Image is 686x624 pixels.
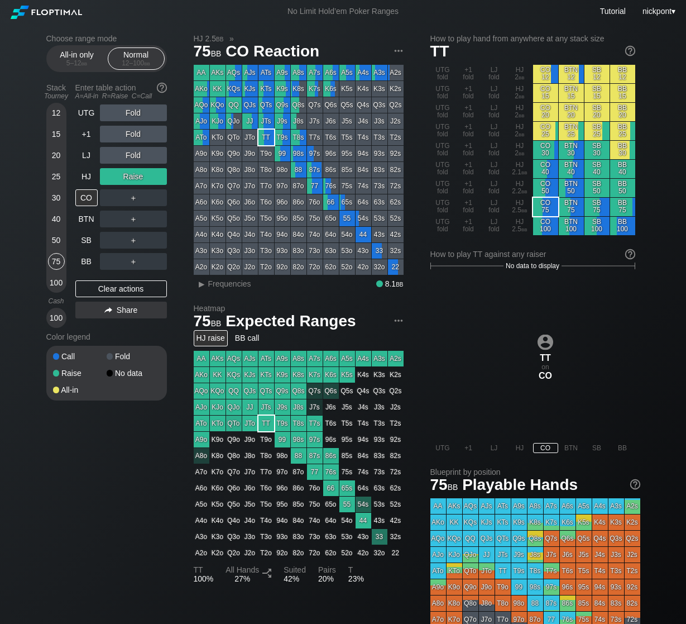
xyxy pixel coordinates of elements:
[226,97,242,113] div: QQ
[100,189,167,206] div: ＋
[356,81,371,97] div: K4s
[275,243,290,259] div: 93o
[210,130,226,145] div: KTo
[210,243,226,259] div: K3o
[388,146,404,161] div: 92s
[388,194,404,210] div: 62s
[258,81,274,97] div: KTs
[388,65,404,80] div: A2s
[521,168,527,176] span: bb
[210,81,226,97] div: KK
[456,84,481,102] div: +1 fold
[533,198,558,216] div: CO 75
[584,160,610,178] div: SB 40
[275,65,290,80] div: A9s
[456,103,481,121] div: +1 fold
[258,227,274,242] div: T4o
[559,141,584,159] div: BTN 30
[226,211,242,226] div: Q5o
[291,130,306,145] div: T8s
[559,160,584,178] div: BTN 40
[194,65,209,80] div: AA
[610,141,635,159] div: BB 30
[48,253,65,270] div: 75
[533,160,558,178] div: CO 40
[242,81,258,97] div: KJs
[53,369,107,377] div: Raise
[242,227,258,242] div: J4o
[323,243,339,259] div: 63o
[75,232,98,249] div: SB
[226,243,242,259] div: Q3o
[291,113,306,129] div: J8s
[242,113,258,129] div: JJ
[291,243,306,259] div: 83o
[430,84,455,102] div: UTG fold
[275,81,290,97] div: K9s
[194,211,209,226] div: A5o
[75,189,98,206] div: CO
[192,34,226,44] span: HJ 2.5
[339,211,355,226] div: 55
[258,130,274,145] div: TT
[323,162,339,178] div: 86s
[258,211,274,226] div: T5o
[81,59,88,67] span: bb
[339,113,355,129] div: J5s
[194,81,209,97] div: AKo
[258,146,274,161] div: T9o
[75,211,98,227] div: BTN
[307,178,323,194] div: 77
[372,227,387,242] div: 43s
[226,227,242,242] div: Q4o
[372,65,387,80] div: A3s
[216,34,223,43] span: bb
[388,162,404,178] div: 82s
[521,225,527,233] span: bb
[456,122,481,140] div: +1 fold
[339,130,355,145] div: T5s
[356,113,371,129] div: J4s
[291,178,306,194] div: 87o
[521,187,527,195] span: bb
[339,194,355,210] div: 65s
[258,162,274,178] div: T8o
[507,217,533,235] div: HJ 2.5
[388,178,404,194] div: 72s
[323,81,339,97] div: K6s
[210,97,226,113] div: KQo
[456,141,481,159] div: +1 fold
[242,146,258,161] div: J9o
[323,97,339,113] div: Q6s
[75,168,98,185] div: HJ
[430,42,449,60] span: TT
[356,97,371,113] div: Q4s
[559,122,584,140] div: BTN 25
[482,103,507,121] div: LJ fold
[210,113,226,129] div: KJo
[392,45,405,57] img: ellipsis.fd386fe8.svg
[507,198,533,216] div: HJ 2.5
[48,168,65,185] div: 25
[258,194,274,210] div: T6o
[211,46,222,59] span: bb
[291,227,306,242] div: 84o
[226,194,242,210] div: Q6o
[456,217,481,235] div: +1 fold
[323,194,339,210] div: 66
[194,162,209,178] div: A8o
[275,227,290,242] div: 94o
[519,73,525,81] span: bb
[584,141,610,159] div: SB 30
[194,178,209,194] div: A7o
[430,65,455,83] div: UTG fold
[584,84,610,102] div: SB 15
[291,97,306,113] div: Q8s
[430,34,635,43] h2: How to play hand from anywhere at any stack size
[307,97,323,113] div: Q7s
[323,211,339,226] div: 65o
[610,179,635,197] div: BB 50
[356,65,371,80] div: A4s
[210,65,226,80] div: AKs
[223,34,239,43] span: »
